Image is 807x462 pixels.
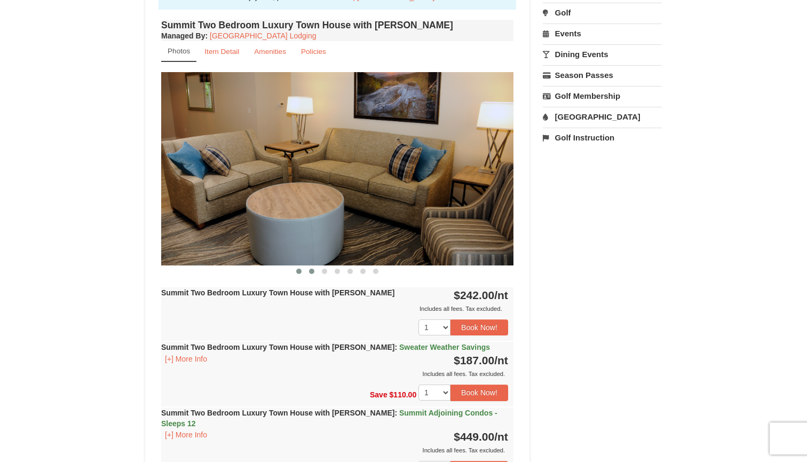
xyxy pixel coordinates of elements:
strong: $242.00 [454,289,508,301]
strong: Summit Two Bedroom Luxury Town House with [PERSON_NAME] [161,288,394,297]
span: /nt [494,430,508,443]
small: Photos [168,47,190,55]
button: Book Now! [450,319,508,335]
small: Policies [301,48,326,56]
a: Events [543,24,662,43]
a: Item Detail [197,41,246,62]
a: Golf Membership [543,86,662,106]
button: Book Now! [450,385,508,401]
span: /nt [494,289,508,301]
a: Golf Instruction [543,128,662,147]
a: Golf [543,3,662,22]
a: Season Passes [543,65,662,85]
div: Includes all fees. Tax excluded. [161,369,508,379]
button: [+] More Info [161,429,211,441]
small: Item Detail [204,48,239,56]
strong: Summit Two Bedroom Luxury Town House with [PERSON_NAME] [161,343,490,351]
span: $187.00 [454,354,494,366]
span: $110.00 [390,390,417,399]
span: : [394,343,397,351]
a: [GEOGRAPHIC_DATA] Lodging [210,32,316,40]
div: Includes all fees. Tax excluded. [161,445,508,456]
span: : [394,409,397,417]
span: Sweater Weather Savings [399,343,490,351]
a: Dining Events [543,44,662,64]
a: Policies [294,41,333,62]
span: Save [370,390,387,399]
a: Photos [161,41,196,62]
a: Amenities [247,41,293,62]
span: Summit Adjoining Condos - Sleeps 12 [161,409,497,428]
span: /nt [494,354,508,366]
div: Includes all fees. Tax excluded. [161,303,508,314]
strong: Summit Two Bedroom Luxury Town House with [PERSON_NAME] [161,409,497,428]
span: Managed By [161,32,205,40]
strong: : [161,32,208,40]
small: Amenities [254,48,286,56]
img: 18876286-202-fb468a36.png [161,72,513,265]
button: [+] More Info [161,353,211,365]
a: [GEOGRAPHIC_DATA] [543,107,662,127]
h4: Summit Two Bedroom Luxury Town House with [PERSON_NAME] [161,20,513,30]
span: $449.00 [454,430,494,443]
